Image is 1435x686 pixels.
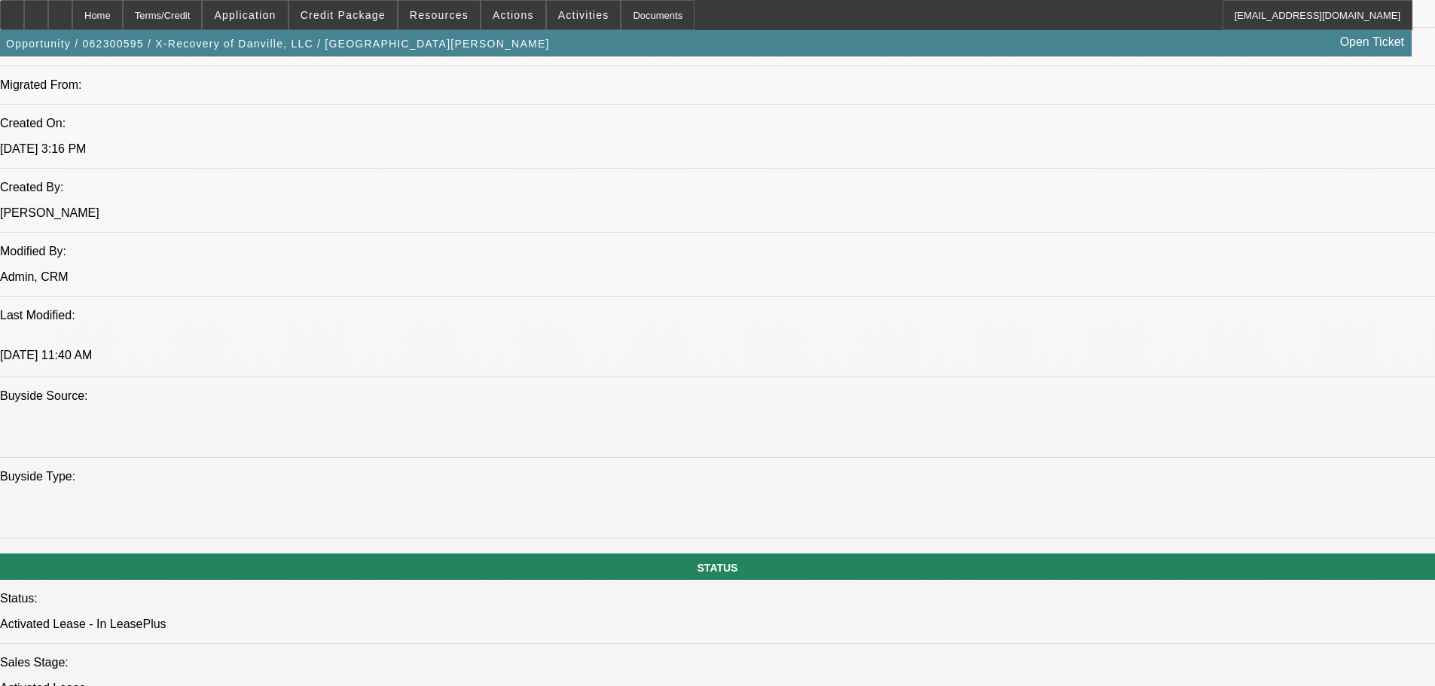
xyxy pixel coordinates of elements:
button: Actions [481,1,545,29]
span: STATUS [698,562,738,574]
span: Actions [493,9,534,21]
button: Resources [398,1,480,29]
a: Open Ticket [1334,29,1410,55]
button: Activities [547,1,621,29]
span: Credit Package [301,9,386,21]
span: Activities [558,9,609,21]
span: Application [214,9,276,21]
button: Credit Package [289,1,397,29]
span: Resources [410,9,469,21]
span: Opportunity / 062300595 / X-Recovery of Danville, LLC / [GEOGRAPHIC_DATA][PERSON_NAME] [6,38,550,50]
button: Application [203,1,287,29]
